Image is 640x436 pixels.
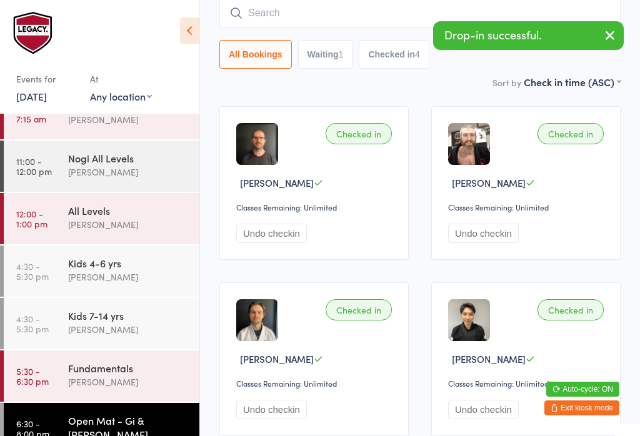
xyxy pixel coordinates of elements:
span: [PERSON_NAME] [452,176,526,189]
button: Undo checkin [236,400,307,419]
a: [DATE] [16,89,47,103]
div: 4 [415,49,420,59]
button: Undo checkin [448,224,519,243]
button: Auto-cycle: ON [546,382,619,397]
div: Classes Remaining: Unlimited [236,378,396,389]
div: 1 [339,49,344,59]
div: Kids 7-14 yrs [68,309,189,322]
button: All Bookings [219,40,292,69]
span: [PERSON_NAME] [240,352,314,365]
time: 6:15 - 7:15 am [16,104,46,124]
a: 12:00 -1:00 pmAll Levels[PERSON_NAME] [4,193,199,244]
div: All Levels [68,204,189,217]
button: Waiting1 [298,40,353,69]
time: 4:30 - 5:30 pm [16,314,49,334]
div: [PERSON_NAME] [68,270,189,284]
a: 11:00 -12:00 pmNogi All Levels[PERSON_NAME] [4,141,199,192]
div: Any location [90,89,152,103]
a: 4:30 -5:30 pmKids 7-14 yrs[PERSON_NAME] [4,298,199,349]
button: Undo checkin [236,224,307,243]
label: Sort by [492,76,521,89]
a: 5:30 -6:30 pmFundamentals[PERSON_NAME] [4,350,199,402]
time: 5:30 - 6:30 pm [16,366,49,386]
div: Checked in [537,299,604,320]
time: 4:30 - 5:30 pm [16,261,49,281]
img: image1740728110.png [448,299,490,341]
div: At [90,69,152,89]
div: Kids 4-6 yrs [68,256,189,270]
time: 11:00 - 12:00 pm [16,156,52,176]
span: [PERSON_NAME] [452,352,526,365]
button: Checked in4 [359,40,429,69]
div: Drop-in successful. [433,21,624,50]
time: 12:00 - 1:00 pm [16,209,47,229]
a: 6:15 -7:15 amAll Levels[PERSON_NAME] [4,88,199,139]
img: image1739948803.png [236,123,278,165]
a: 4:30 -5:30 pmKids 4-6 yrs[PERSON_NAME] [4,245,199,297]
div: [PERSON_NAME] [68,217,189,232]
img: Legacy Brazilian Jiu Jitsu [12,9,56,56]
img: image1688701428.png [448,123,490,165]
div: Checked in [326,299,392,320]
div: [PERSON_NAME] [68,322,189,337]
div: [PERSON_NAME] [68,165,189,179]
div: Check in time (ASC) [524,75,621,89]
div: [PERSON_NAME] [68,375,189,389]
div: [PERSON_NAME] [68,112,189,127]
span: [PERSON_NAME] [240,176,314,189]
div: Classes Remaining: Unlimited [448,202,607,212]
div: Classes Remaining: Unlimited [448,378,607,389]
div: Fundamentals [68,361,189,375]
button: Undo checkin [448,400,519,419]
div: Checked in [326,123,392,144]
img: image1742192756.png [236,299,278,341]
div: Classes Remaining: Unlimited [236,202,396,212]
button: Exit kiosk mode [544,400,619,415]
div: Nogi All Levels [68,151,189,165]
div: Checked in [537,123,604,144]
div: Events for [16,69,77,89]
